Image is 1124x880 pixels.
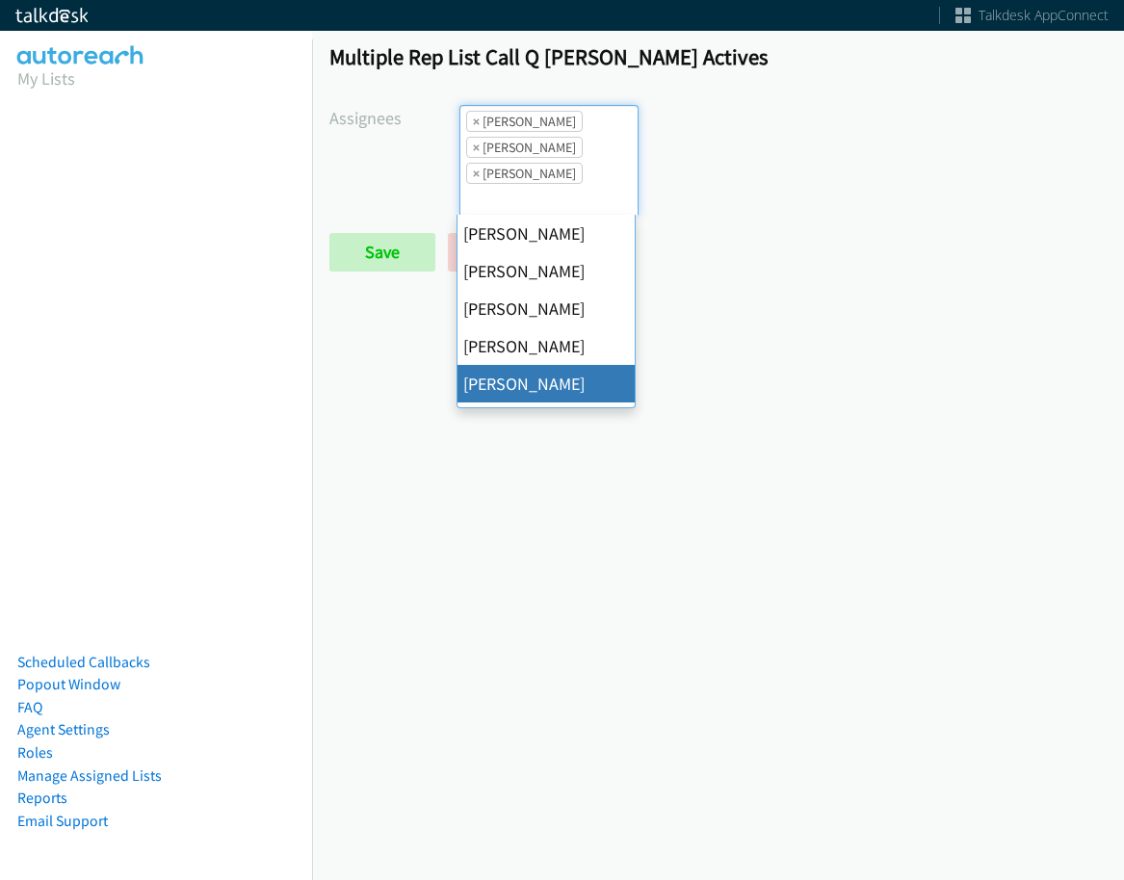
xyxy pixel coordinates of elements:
a: My Lists [17,67,75,90]
a: Roles [17,743,53,762]
a: Scheduled Callbacks [17,653,150,671]
li: [PERSON_NAME] [457,290,635,327]
a: FAQ [17,698,42,716]
li: [PERSON_NAME] [457,327,635,365]
li: [PERSON_NAME] [457,365,635,402]
li: [PERSON_NAME] [457,402,635,440]
li: Jordan Stehlik [466,163,583,184]
a: Popout Window [17,675,120,693]
a: Back [448,233,555,272]
a: Reports [17,789,67,807]
span: × [473,112,480,131]
a: Email Support [17,812,108,830]
li: Charles Ross [466,111,583,132]
a: Manage Assigned Lists [17,766,162,785]
li: Jasmin Martinez [466,137,583,158]
label: Assignees [329,105,459,131]
li: [PERSON_NAME] [457,252,635,290]
span: × [473,138,480,157]
h1: Multiple Rep List Call Q [PERSON_NAME] Actives [329,43,1107,70]
li: [PERSON_NAME] [457,215,635,252]
a: Talkdesk AppConnect [955,6,1109,25]
a: Agent Settings [17,720,110,738]
span: × [473,164,480,183]
input: Save [329,233,435,272]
